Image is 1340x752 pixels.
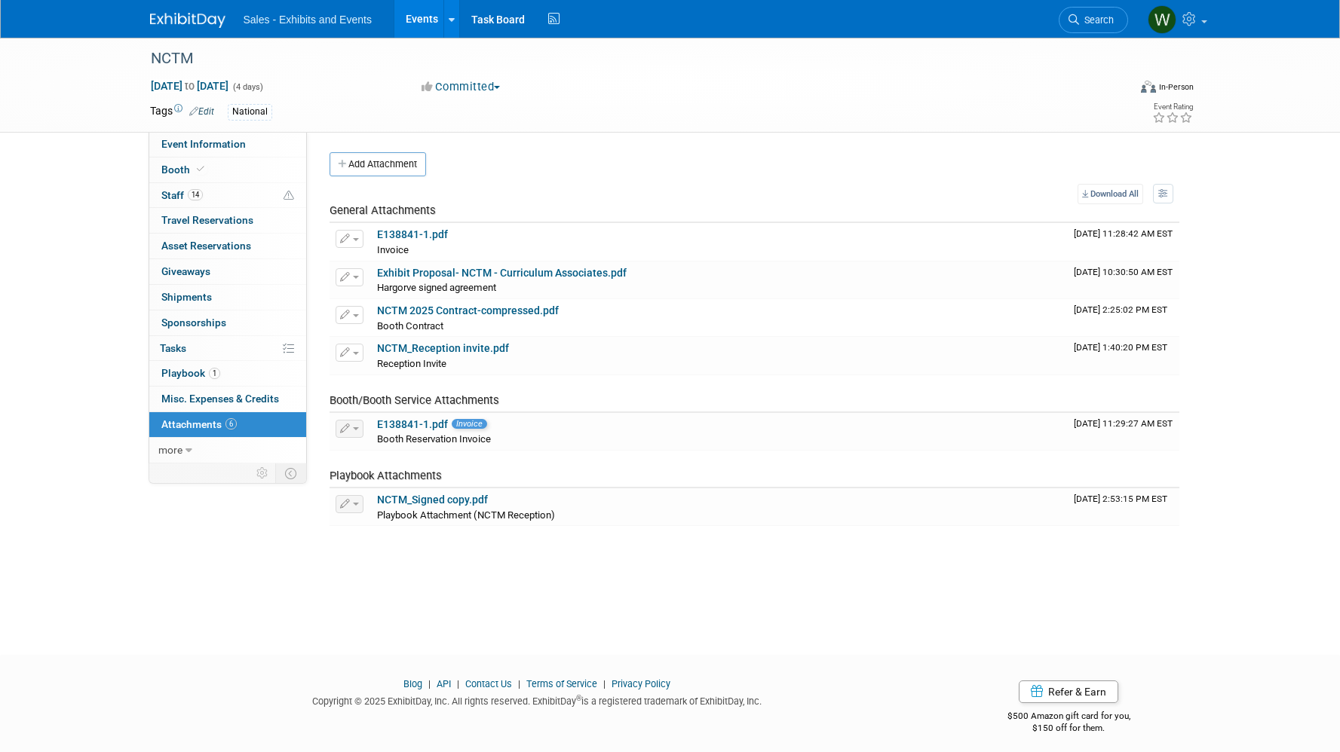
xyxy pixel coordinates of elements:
span: Playbook Attachment (NCTM Reception) [377,509,555,521]
span: more [158,444,182,456]
td: Toggle Event Tabs [275,463,306,483]
span: Search [1079,14,1114,26]
a: API [437,678,451,689]
span: | [425,678,434,689]
td: Upload Timestamp [1068,413,1179,451]
span: Invoice [452,419,487,429]
span: Tasks [160,342,186,354]
a: E138841-1.pdf [377,228,448,240]
a: Playbook1 [149,361,306,386]
span: Reception Invite [377,358,446,369]
span: (4 days) [232,82,263,92]
span: 6 [225,418,237,429]
span: Upload Timestamp [1074,342,1167,353]
a: Refer & Earn [1019,680,1118,703]
a: Attachments6 [149,412,306,437]
span: 1 [209,368,220,379]
span: Upload Timestamp [1074,418,1173,429]
a: Contact Us [465,678,512,689]
td: Upload Timestamp [1068,488,1179,526]
div: $150 off for them. [947,722,1191,735]
div: $500 Amazon gift card for you, [947,700,1191,735]
span: Misc. Expenses & Credits [161,393,279,405]
i: Booth reservation complete [197,165,204,173]
button: Add Attachment [330,152,426,176]
a: Privacy Policy [612,678,670,689]
div: Copyright © 2025 ExhibitDay, Inc. All rights reserved. ExhibitDay is a registered trademark of Ex... [150,691,925,708]
span: Asset Reservations [161,240,251,252]
td: Upload Timestamp [1068,299,1179,337]
a: NCTM 2025 Contract-compressed.pdf [377,304,559,316]
a: Sponsorships [149,310,306,335]
a: Travel Reservations [149,208,306,233]
span: | [514,678,524,689]
a: Download All [1078,184,1143,204]
span: | [599,678,609,689]
div: Event Format [1039,78,1194,101]
a: Event Information [149,132,306,157]
a: more [149,438,306,463]
span: Upload Timestamp [1074,228,1173,239]
span: [DATE] [DATE] [150,79,229,93]
a: Exhibit Proposal- NCTM - Curriculum Associates.pdf [377,267,627,279]
a: Giveaways [149,259,306,284]
div: Event Rating [1152,103,1193,111]
img: William Crespo [1148,5,1176,34]
sup: ® [576,694,581,702]
span: Event Information [161,138,246,150]
td: Upload Timestamp [1068,261,1179,299]
a: Edit [189,106,214,117]
span: Playbook Attachments [330,469,442,482]
td: Personalize Event Tab Strip [250,463,276,483]
span: Upload Timestamp [1074,267,1173,277]
a: NCTM_Reception invite.pdf [377,342,509,354]
span: Travel Reservations [161,214,253,226]
span: Booth/Booth Service Attachments [330,393,499,407]
a: NCTM_Signed copy.pdf [377,494,488,506]
span: Potential Scheduling Conflict -- at least one attendee is tagged in another overlapping event. [284,189,294,203]
a: Asset Reservations [149,234,306,258]
span: Staff [161,189,203,201]
span: General Attachments [330,203,436,217]
span: Booth Contract [377,320,443,332]
span: Sales - Exhibits and Events [244,14,372,26]
span: Attachments [161,418,237,430]
td: Upload Timestamp [1068,337,1179,374]
div: NCTM [146,45,1105,72]
a: Search [1059,7,1128,33]
img: Format-Inperson.png [1141,81,1156,93]
span: Upload Timestamp [1074,494,1167,504]
span: Playbook [161,367,220,379]
span: 14 [188,189,203,200]
a: Shipments [149,285,306,310]
span: Invoice [377,244,409,255]
span: Booth Reservation Invoice [377,433,491,445]
span: Sponsorships [161,316,226,329]
a: Blog [403,678,422,689]
span: Hargorve signed agreement [377,282,496,293]
img: ExhibitDay [150,13,225,28]
a: Staff14 [149,183,306,208]
span: Shipments [161,291,212,303]
button: Committed [416,79,506,95]
a: Misc. Expenses & Credits [149,387,306,411]
a: Booth [149,157,306,182]
span: | [453,678,463,689]
span: Upload Timestamp [1074,304,1167,315]
td: Upload Timestamp [1068,223,1179,261]
td: Tags [150,103,214,121]
a: E138841-1.pdf [377,418,448,430]
div: National [228,104,272,120]
span: Giveaways [161,265,210,277]
span: Booth [161,164,207,176]
a: Tasks [149,336,306,361]
div: In-Person [1158,81,1194,93]
span: to [182,80,197,92]
a: Terms of Service [526,678,597,689]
